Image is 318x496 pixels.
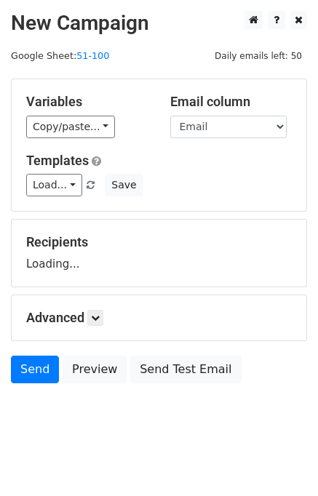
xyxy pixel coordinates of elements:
[26,174,82,196] a: Load...
[26,153,89,168] a: Templates
[170,94,293,110] h5: Email column
[11,50,109,61] small: Google Sheet:
[105,174,143,196] button: Save
[11,356,59,383] a: Send
[26,116,115,138] a: Copy/paste...
[26,234,292,250] h5: Recipients
[26,310,292,326] h5: Advanced
[26,94,148,110] h5: Variables
[63,356,127,383] a: Preview
[26,234,292,272] div: Loading...
[76,50,109,61] a: 51-100
[11,11,307,36] h2: New Campaign
[210,50,307,61] a: Daily emails left: 50
[130,356,241,383] a: Send Test Email
[210,48,307,64] span: Daily emails left: 50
